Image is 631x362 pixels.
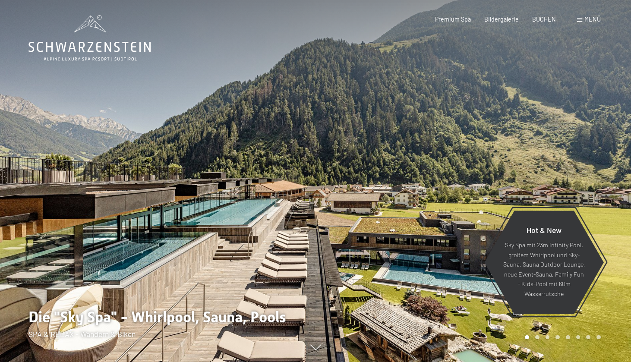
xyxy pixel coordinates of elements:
div: Carousel Page 5 [566,335,570,340]
div: Carousel Page 3 [546,335,550,340]
a: Hot & New Sky Spa mit 23m Infinity Pool, großem Whirlpool und Sky-Sauna, Sauna Outdoor Lounge, ne... [484,210,604,315]
div: Carousel Page 2 [535,335,540,340]
span: Menü [584,16,601,23]
div: Carousel Page 8 [596,335,601,340]
div: Carousel Page 6 [576,335,581,340]
span: Hot & New [527,225,562,235]
div: Carousel Page 4 [555,335,560,340]
a: Premium Spa [435,16,471,23]
div: Carousel Pagination [522,335,600,340]
a: Bildergalerie [484,16,519,23]
div: Carousel Page 1 (Current Slide) [525,335,529,340]
a: BUCHEN [532,16,556,23]
div: Carousel Page 7 [586,335,590,340]
p: Sky Spa mit 23m Infinity Pool, großem Whirlpool und Sky-Sauna, Sauna Outdoor Lounge, neue Event-S... [503,241,585,299]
